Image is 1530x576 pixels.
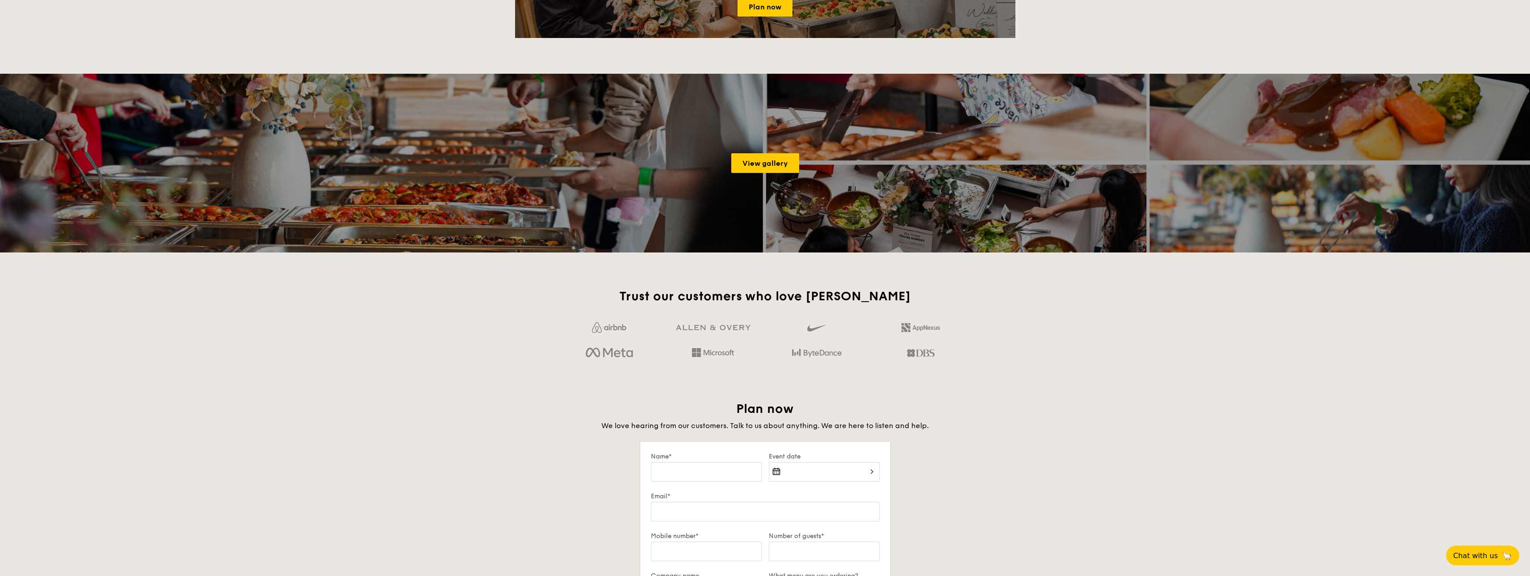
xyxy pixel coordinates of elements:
[586,345,633,361] img: meta.d311700b.png
[792,345,842,361] img: bytedance.dc5c0c88.png
[1501,551,1512,561] span: 🦙
[901,323,940,332] img: 2L6uqdT+6BmeAFDfWP11wfMG223fXktMZIL+i+lTG25h0NjUBKOYhdW2Kn6T+C0Q7bASH2i+1JIsIulPLIv5Ss6l0e291fRVW...
[676,325,750,331] img: GRg3jHAAAAABJRU5ErkJggg==
[1453,551,1498,560] span: Chat with us
[601,421,929,430] span: We love hearing from our customers. Talk to us about anything. We are here to listen and help.
[651,453,762,460] label: Name*
[1446,546,1519,565] button: Chat with us🦙
[907,345,934,361] img: dbs.a5bdd427.png
[651,492,880,500] label: Email*
[769,453,880,460] label: Event date
[731,153,799,173] a: View gallery
[561,288,969,304] h2: Trust our customers who love [PERSON_NAME]
[692,348,734,357] img: Hd4TfVa7bNwuIo1gAAAAASUVORK5CYII=
[807,320,826,336] img: gdlseuq06himwAAAABJRU5ErkJggg==
[736,401,794,416] span: Plan now
[651,532,762,540] label: Mobile number*
[769,532,880,540] label: Number of guests*
[592,322,626,333] img: Jf4Dw0UUCKFd4aYAAAAASUVORK5CYII=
